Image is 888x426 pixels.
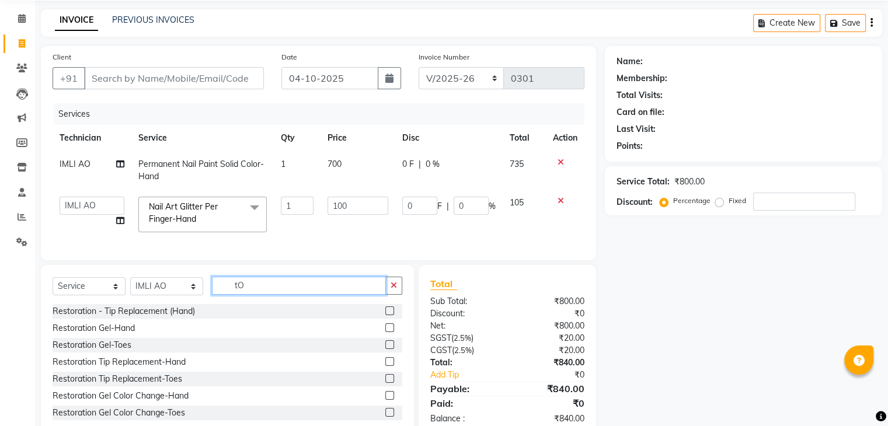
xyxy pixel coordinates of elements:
[395,125,503,151] th: Disc
[53,67,85,89] button: +91
[402,158,414,170] span: 0 F
[454,345,472,355] span: 2.5%
[149,201,218,224] span: Nail Art Glitter Per Finger-Hand
[53,125,131,151] th: Technician
[422,308,507,320] div: Discount:
[430,278,457,290] span: Total
[430,333,451,343] span: SGST
[422,396,507,410] div: Paid:
[617,55,643,68] div: Name:
[422,382,507,396] div: Payable:
[131,125,274,151] th: Service
[617,196,653,208] div: Discount:
[507,308,593,320] div: ₹0
[674,176,705,188] div: ₹800.00
[53,339,131,351] div: Restoration Gel-Toes
[422,332,507,344] div: ( )
[507,382,593,396] div: ₹840.00
[53,373,182,385] div: Restoration Tip Replacement-Toes
[422,369,521,381] a: Add Tip
[53,407,185,419] div: Restoration Gel Color Change-Toes
[422,357,507,369] div: Total:
[617,140,643,152] div: Points:
[825,14,866,32] button: Save
[196,214,201,224] a: x
[729,195,746,206] label: Fixed
[419,158,421,170] span: |
[212,277,386,295] input: Search or Scan
[422,320,507,332] div: Net:
[617,176,670,188] div: Service Total:
[447,200,449,212] span: |
[422,413,507,425] div: Balance :
[617,89,663,102] div: Total Visits:
[507,320,593,332] div: ₹800.00
[546,125,584,151] th: Action
[673,195,711,206] label: Percentage
[507,396,593,410] div: ₹0
[281,52,297,62] label: Date
[617,72,667,85] div: Membership:
[617,123,656,135] div: Last Visit:
[507,295,593,308] div: ₹800.00
[617,106,664,118] div: Card on file:
[422,295,507,308] div: Sub Total:
[419,52,469,62] label: Invoice Number
[489,200,496,212] span: %
[274,125,321,151] th: Qty
[53,356,186,368] div: Restoration Tip Replacement-Hand
[112,15,194,25] a: PREVIOUS INVOICES
[54,103,593,125] div: Services
[84,67,264,89] input: Search by Name/Mobile/Email/Code
[281,159,285,169] span: 1
[328,159,342,169] span: 700
[510,197,524,208] span: 105
[753,14,820,32] button: Create New
[321,125,395,151] th: Price
[60,159,90,169] span: IMLI AO
[510,159,524,169] span: 735
[503,125,546,151] th: Total
[454,333,471,343] span: 2.5%
[426,158,440,170] span: 0 %
[430,345,452,355] span: CGST
[53,390,189,402] div: Restoration Gel Color Change-Hand
[55,10,98,31] a: INVOICE
[437,200,442,212] span: F
[53,305,195,317] div: Restoration - Tip Replacement (Hand)
[53,52,71,62] label: Client
[53,322,135,334] div: Restoration Gel-Hand
[507,413,593,425] div: ₹840.00
[507,344,593,357] div: ₹20.00
[521,369,593,381] div: ₹0
[138,159,264,181] span: Permanent Nail Paint Solid Color-Hand
[507,357,593,369] div: ₹840.00
[507,332,593,344] div: ₹20.00
[422,344,507,357] div: ( )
